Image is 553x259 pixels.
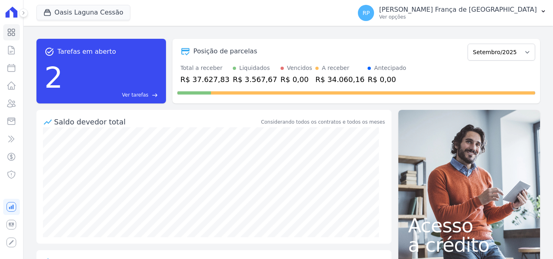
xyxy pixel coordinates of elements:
[315,74,364,85] div: R$ 34.060,16
[322,64,349,72] div: A receber
[408,235,530,255] span: a crédito
[239,64,270,72] div: Liquidados
[66,91,157,99] a: Ver tarefas east
[261,118,385,126] div: Considerando todos os contratos e todos os meses
[281,74,312,85] div: R$ 0,00
[408,216,530,235] span: Acesso
[194,46,257,56] div: Posição de parcelas
[379,6,537,14] p: [PERSON_NAME] França de [GEOGRAPHIC_DATA]
[181,64,230,72] div: Total a receber
[379,14,537,20] p: Ver opções
[362,10,370,16] span: RP
[45,47,54,57] span: task_alt
[54,116,259,127] div: Saldo devedor total
[233,74,277,85] div: R$ 3.567,67
[45,57,63,99] div: 2
[57,47,116,57] span: Tarefas em aberto
[122,91,148,99] span: Ver tarefas
[36,5,130,20] button: Oasis Laguna Cessão
[152,92,158,98] span: east
[181,74,230,85] div: R$ 37.627,83
[368,74,406,85] div: R$ 0,00
[374,64,406,72] div: Antecipado
[287,64,312,72] div: Vencidos
[351,2,553,24] button: RP [PERSON_NAME] França de [GEOGRAPHIC_DATA] Ver opções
